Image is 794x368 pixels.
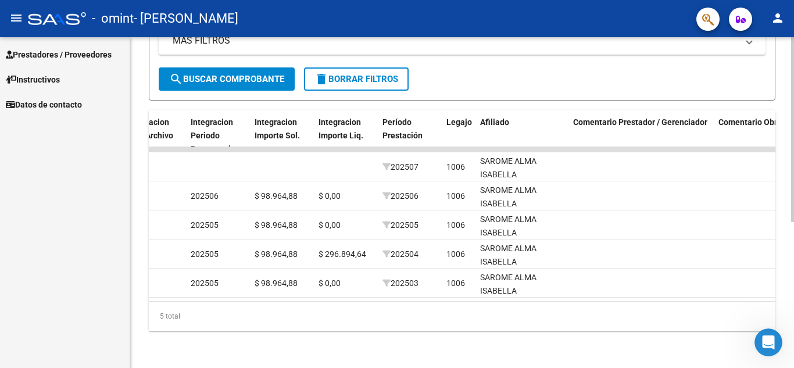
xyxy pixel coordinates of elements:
span: Buscar Comprobante [169,74,284,84]
span: Integracion Importe Liq. [319,117,363,140]
span: 202505 [191,278,219,288]
mat-icon: menu [9,11,23,25]
div: SAROME ALMA ISABELLA 27566511822 [480,155,564,194]
datatable-header-cell: Integracion Periodo Presentacion [186,110,250,161]
span: $ 98.964,88 [255,249,298,259]
span: Datos de contacto [6,98,82,111]
datatable-header-cell: Integracion Importe Sol. [250,110,314,161]
span: Afiliado [480,117,509,127]
span: 202506 [191,191,219,201]
span: - [PERSON_NAME] [134,6,238,31]
mat-icon: delete [314,72,328,86]
span: 202505 [191,220,219,230]
span: $ 0,00 [319,191,341,201]
button: Buscar Comprobante [159,67,295,91]
iframe: Intercom live chat [754,328,782,356]
mat-icon: person [771,11,785,25]
mat-panel-title: MAS FILTROS [173,34,738,47]
div: 1006 [446,277,465,290]
span: Prestadores / Proveedores [6,48,112,61]
span: $ 296.894,64 [319,249,366,259]
span: $ 0,00 [319,278,341,288]
span: Legajo [446,117,472,127]
datatable-header-cell: Período Prestación [378,110,442,161]
datatable-header-cell: Integracion Importe Liq. [314,110,378,161]
div: 5 total [149,302,775,331]
span: 202507 [382,162,419,172]
span: 202503 [382,278,419,288]
datatable-header-cell: Legajo [442,110,475,161]
span: $ 98.964,88 [255,278,298,288]
div: SAROME ALMA ISABELLA 27566511822 [480,242,564,281]
div: 1006 [446,160,465,174]
datatable-header-cell: Afiliado [475,110,568,161]
span: Integracion Tipo Archivo [127,117,173,140]
mat-expansion-panel-header: MAS FILTROS [159,27,766,55]
span: Integracion Periodo Presentacion [191,117,240,153]
span: $ 0,00 [319,220,341,230]
div: SAROME ALMA ISABELLA 27566511822 [480,271,564,310]
span: Período Prestación [382,117,423,140]
span: Integracion Importe Sol. [255,117,300,140]
button: Borrar Filtros [304,67,409,91]
datatable-header-cell: Comentario Prestador / Gerenciador [568,110,714,161]
span: 202506 [382,191,419,201]
datatable-header-cell: Integracion Tipo Archivo [122,110,186,161]
span: 202505 [382,220,419,230]
div: 1006 [446,248,465,261]
span: - omint [92,6,134,31]
div: 1006 [446,190,465,203]
span: $ 98.964,88 [255,220,298,230]
div: 1006 [446,219,465,232]
mat-icon: search [169,72,183,86]
span: 202505 [191,249,219,259]
div: SAROME ALMA ISABELLA 27566511822 [480,213,564,252]
span: $ 98.964,88 [255,191,298,201]
span: Borrar Filtros [314,74,398,84]
span: Instructivos [6,73,60,86]
div: SAROME ALMA ISABELLA 27566511822 [480,184,564,223]
span: Comentario Prestador / Gerenciador [573,117,707,127]
span: 202504 [382,249,419,259]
